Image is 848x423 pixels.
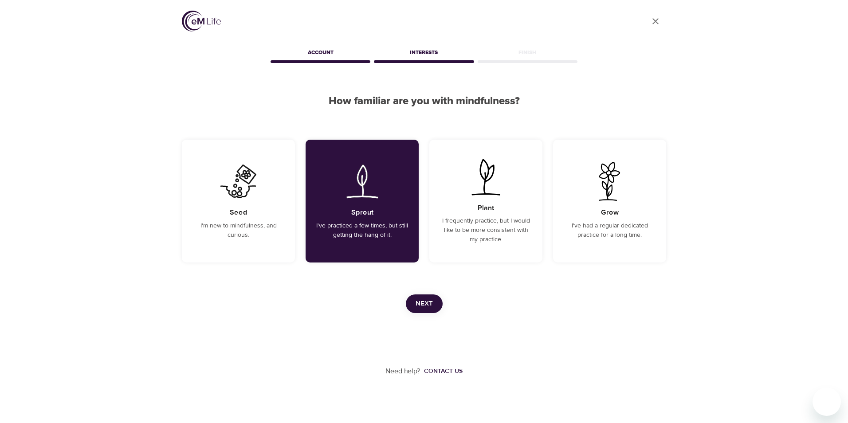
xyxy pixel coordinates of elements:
[182,11,221,31] img: logo
[553,140,666,262] div: I've had a regular dedicated practice for a long time.GrowI've had a regular dedicated practice f...
[182,140,295,262] div: I'm new to mindfulness, and curious.SeedI'm new to mindfulness, and curious.
[429,140,542,262] div: I frequently practice, but I would like to be more consistent with my practice.PlantI frequently ...
[463,157,508,196] img: I frequently practice, but I would like to be more consistent with my practice.
[813,388,841,416] iframe: Button to launch messaging window
[182,95,666,108] h2: How familiar are you with mindfulness?
[440,216,532,244] p: I frequently practice, but I would like to be more consistent with my practice.
[340,162,385,201] img: I've practiced a few times, but still getting the hang of it.
[192,221,284,240] p: I'm new to mindfulness, and curious.
[406,294,443,313] button: Next
[601,208,619,217] h5: Grow
[306,140,419,262] div: I've practiced a few times, but still getting the hang of it.SproutI've practiced a few times, bu...
[230,208,247,217] h5: Seed
[385,366,420,376] p: Need help?
[316,221,408,240] p: I've practiced a few times, but still getting the hang of it.
[420,367,463,376] a: Contact us
[216,162,261,201] img: I'm new to mindfulness, and curious.
[478,204,494,213] h5: Plant
[587,162,632,201] img: I've had a regular dedicated practice for a long time.
[416,298,433,309] span: Next
[351,208,373,217] h5: Sprout
[564,221,656,240] p: I've had a regular dedicated practice for a long time.
[424,367,463,376] div: Contact us
[645,11,666,32] a: close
